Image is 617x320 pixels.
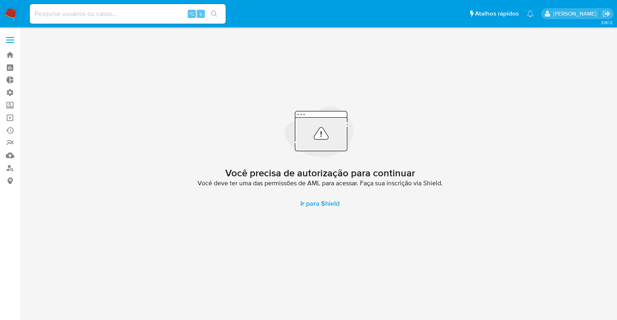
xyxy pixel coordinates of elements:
a: Ir para Shield [291,194,349,213]
button: search-icon [206,8,222,20]
a: Sair [602,9,611,18]
h2: Você precisa de autorização para continuar [225,167,415,179]
a: Notificações [527,10,534,17]
span: Atalhos rápidos [475,9,519,18]
span: Você deve ter uma das permissões de AML para acessar. Faça sua inscrição via Shield. [198,179,443,187]
p: caroline.gonzalez@mercadopago.com.br [553,10,599,18]
input: Pesquise usuários ou casos... [30,9,226,19]
span: Ir para Shield [300,194,340,213]
span: ⌥ [189,10,195,18]
span: s [200,10,202,18]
